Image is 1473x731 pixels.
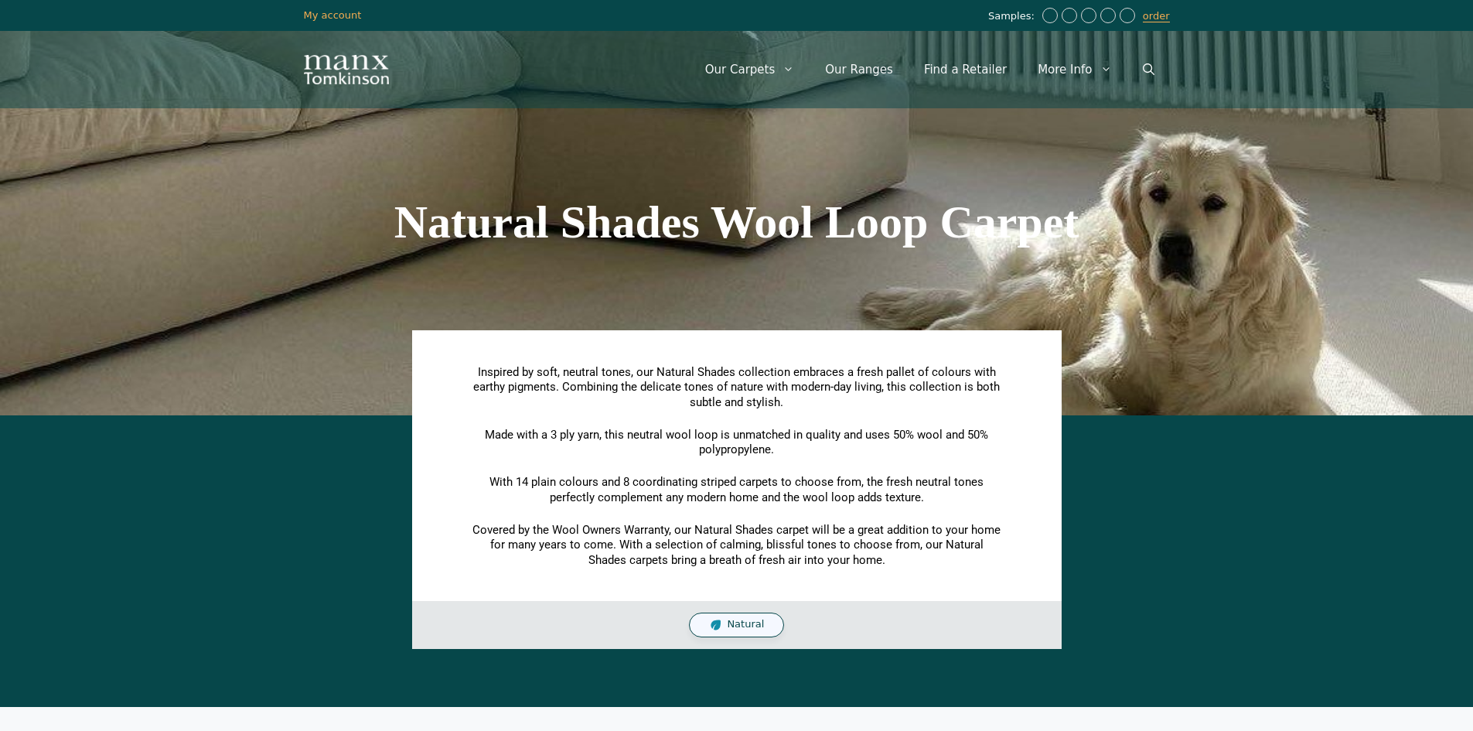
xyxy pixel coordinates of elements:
a: Open Search Bar [1127,46,1170,93]
span: Inspired by soft, neutral tones, our Natural Shades collection embraces a fresh pallet of colours... [473,365,1000,409]
span: Samples: [988,10,1038,23]
nav: Primary [690,46,1170,93]
a: order [1143,10,1170,22]
a: Find a Retailer [909,46,1022,93]
a: Our Carpets [690,46,810,93]
p: Covered by the Wool Owners Warranty, our Natural Shades carpet will be a great addition to your h... [470,523,1004,569]
span: With 14 plain colours and 8 coordinating striped carpets to choose from, the fresh neutral tones ... [489,475,984,504]
h1: Natural Shades Wool Loop Carpet [304,199,1170,245]
span: Made with a 3 ply yarn, this neutral wool loop is unmatched in quality and uses 50% wool and 50% ... [485,428,988,457]
a: My account [304,9,362,21]
a: Our Ranges [810,46,909,93]
img: Manx Tomkinson [304,55,389,84]
a: More Info [1022,46,1127,93]
span: Natural [727,618,764,631]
